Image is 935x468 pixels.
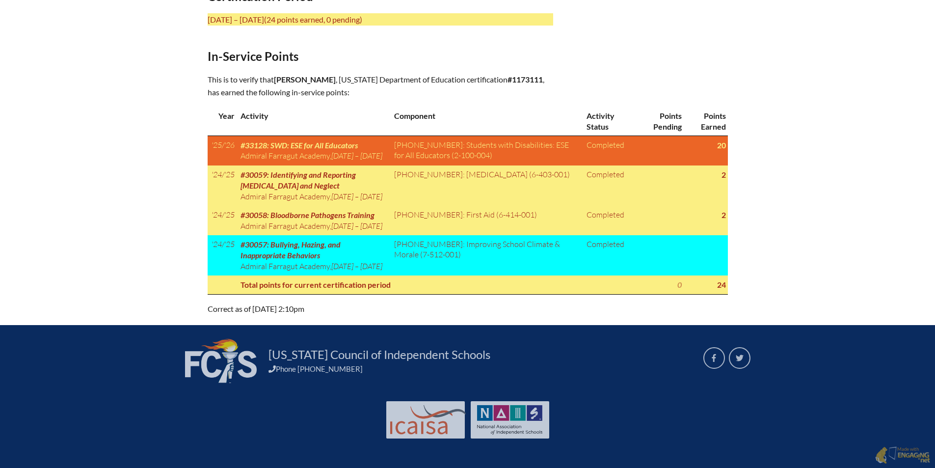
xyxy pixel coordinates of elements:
[264,15,362,24] span: (24 points earned, 0 pending)
[240,210,374,220] span: #30058: Bloodborne Pathogens Training
[208,73,553,99] p: This is to verify that , [US_STATE] Department of Education certification , has earned the follow...
[208,49,553,63] h2: In-Service Points
[240,221,330,231] span: Admiral Farragut Academy
[508,75,543,84] b: #1173111
[875,446,887,464] img: Engaging - Bring it online
[208,303,553,315] p: Correct as of [DATE] 2:10pm
[208,107,237,136] th: Year
[240,170,356,190] span: #30059: Identifying and Reporting [MEDICAL_DATA] and Neglect
[237,275,636,294] th: Total points for current certification period
[871,444,934,467] a: Made with
[684,107,728,136] th: Points Earned
[888,446,899,461] img: Engaging - Bring it online
[208,13,553,26] p: [DATE] – [DATE]
[583,136,636,165] td: Completed
[390,405,466,435] img: Int'l Council Advancing Independent School Accreditation logo
[583,165,636,206] td: Completed
[240,192,330,201] span: Admiral Farragut Academy
[237,136,391,165] td: ,
[717,140,726,150] strong: 20
[185,339,257,383] img: FCIS_logo_white
[583,206,636,235] td: Completed
[721,170,726,179] strong: 2
[636,107,684,136] th: Points Pending
[636,275,684,294] th: 0
[390,136,583,165] td: [PHONE_NUMBER]: Students with Disabilities: ESE for All Educators (2-100-004)
[390,206,583,235] td: [PHONE_NUMBER]: First Aid (6-414-001)
[477,405,543,435] img: NAIS Logo
[237,206,391,235] td: ,
[721,210,726,220] strong: 2
[331,151,382,161] span: [DATE] – [DATE]
[583,235,636,275] td: Completed
[583,107,636,136] th: Activity Status
[240,261,330,271] span: Admiral Farragut Academy
[331,221,382,231] span: [DATE] – [DATE]
[684,275,728,294] th: 24
[208,165,237,206] td: '24/'25
[240,240,341,260] span: #30057: Bullying, Hazing, and Inappropriate Behaviors
[390,235,583,275] td: [PHONE_NUMBER]: Improving School Climate & Morale (7-512-001)
[237,235,391,275] td: ,
[331,192,382,201] span: [DATE] – [DATE]
[274,75,336,84] span: [PERSON_NAME]
[390,165,583,206] td: [PHONE_NUMBER]: [MEDICAL_DATA] (6-403-001)
[268,364,692,373] div: Phone [PHONE_NUMBER]
[237,165,391,206] td: ,
[331,261,382,271] span: [DATE] – [DATE]
[208,136,237,165] td: '25/'26
[897,446,930,465] p: Made with
[265,347,494,362] a: [US_STATE] Council of Independent Schools
[208,235,237,275] td: '24/'25
[897,452,930,464] img: Engaging - Bring it online
[240,140,358,150] span: #33128: SWD: ESE for All Educators
[390,107,583,136] th: Component
[208,206,237,235] td: '24/'25
[240,151,330,161] span: Admiral Farragut Academy
[237,107,391,136] th: Activity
